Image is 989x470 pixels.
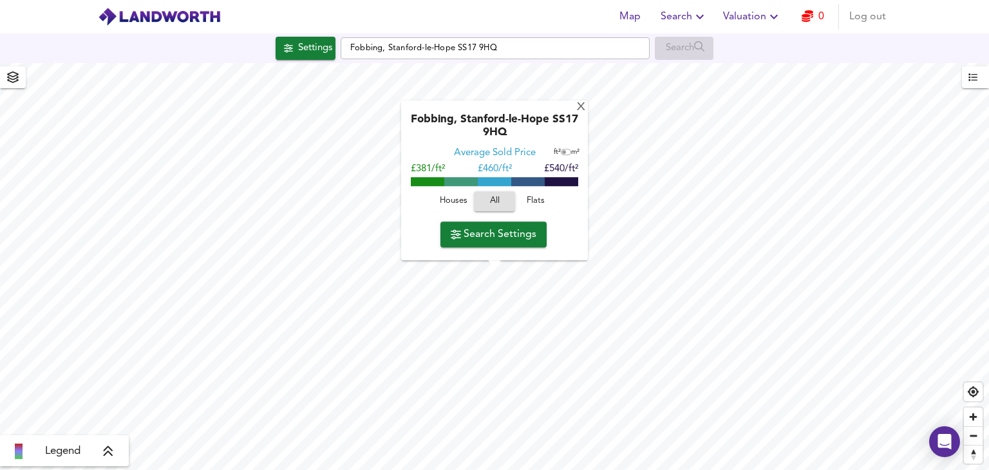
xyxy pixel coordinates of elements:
[655,4,713,30] button: Search
[298,40,332,57] div: Settings
[515,192,556,212] button: Flats
[440,221,547,247] button: Search Settings
[341,37,650,59] input: Enter a location...
[411,165,445,174] span: £381/ft²
[474,192,515,212] button: All
[655,37,713,60] div: Enable a Source before running a Search
[964,427,983,445] span: Zoom out
[480,194,509,209] span: All
[408,114,581,147] div: Fobbing, Stanford-le-Hope SS17 9HQ
[98,7,221,26] img: logo
[276,37,335,60] div: Click to configure Search Settings
[554,149,561,156] span: ft²
[454,147,536,160] div: Average Sold Price
[802,8,824,26] a: 0
[849,8,886,26] span: Log out
[45,444,80,459] span: Legend
[276,37,335,60] button: Settings
[964,408,983,426] button: Zoom in
[661,8,708,26] span: Search
[844,4,891,30] button: Log out
[964,445,983,464] button: Reset bearing to north
[451,225,536,243] span: Search Settings
[544,165,578,174] span: £540/ft²
[478,165,512,174] span: £ 460/ft²
[723,8,782,26] span: Valuation
[964,382,983,401] button: Find my location
[571,149,579,156] span: m²
[929,426,960,457] div: Open Intercom Messenger
[609,4,650,30] button: Map
[433,192,474,212] button: Houses
[518,194,553,209] span: Flats
[576,102,587,114] div: X
[964,426,983,445] button: Zoom out
[718,4,787,30] button: Valuation
[436,194,471,209] span: Houses
[614,8,645,26] span: Map
[792,4,833,30] button: 0
[964,446,983,464] span: Reset bearing to north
